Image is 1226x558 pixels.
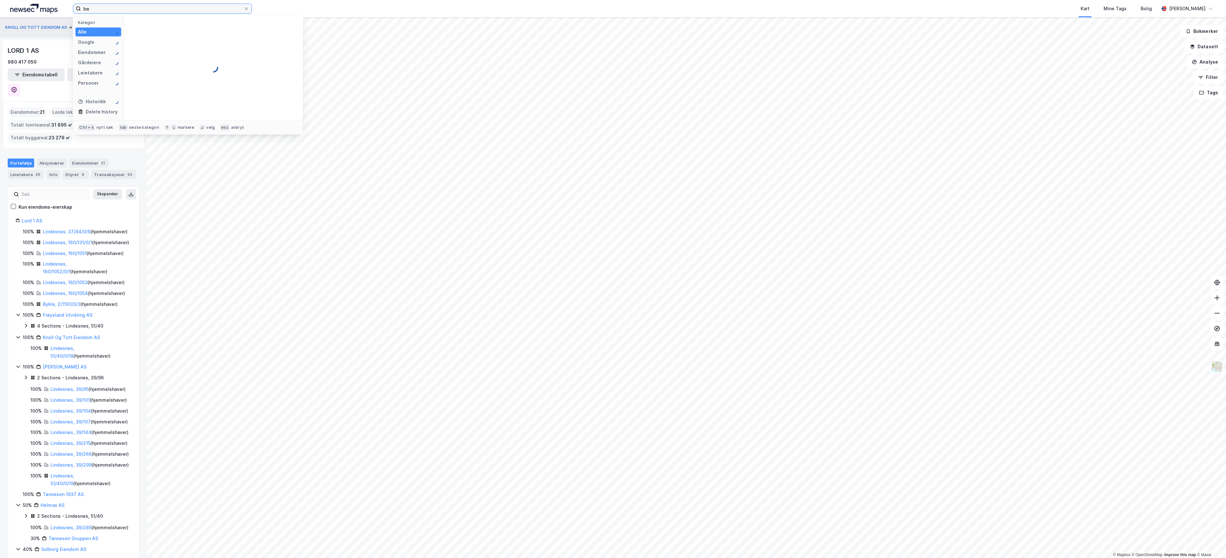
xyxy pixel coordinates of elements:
div: ( hjemmelshaver ) [43,300,118,308]
div: Kun eiendoms-eierskap [19,203,72,211]
a: Lindesnes, 39/144 [50,430,91,435]
div: ( hjemmelshaver ) [43,239,129,246]
div: 100% [30,450,42,458]
a: Improve this map [1164,553,1196,557]
div: ( hjemmelshaver ) [50,396,127,404]
div: Historikk [78,98,106,105]
span: 23 279 ㎡ [49,134,70,142]
div: Kategori [78,20,121,25]
div: 29 [34,171,42,178]
a: Lindesnes, 160/1052/0/1 [43,261,70,274]
img: spinner.a6d8c91a73a9ac5275cf975e30b51cfb.svg [113,29,119,35]
div: 100% [30,418,42,426]
div: 21 [100,160,106,166]
a: Tønnesen 1937 AS [43,492,84,497]
span: 31 895 ㎡ [51,121,72,129]
a: Lindesnes, 39/299 [50,462,92,468]
button: Filter [1193,71,1223,84]
a: Frøysland Utvikling AS [43,312,92,318]
img: spinner.a6d8c91a73a9ac5275cf975e30b51cfb.svg [208,63,219,73]
a: Lindesnes, 160/1053 [43,280,88,285]
div: 100% [23,260,34,268]
a: Solborg Eiendom AS [41,546,86,552]
a: Lindesnes, 160/131/0/1 [43,240,92,245]
input: Søk [19,190,89,199]
div: markere [178,125,194,130]
div: Eiendommer [69,159,109,167]
div: 100% [30,396,42,404]
div: ( hjemmelshaver ) [50,385,126,393]
div: ( hjemmelshaver ) [50,439,128,447]
div: 100% [30,385,42,393]
div: Portefølje [8,159,34,167]
a: Lindesnes, 39/266 [50,451,92,457]
div: ( hjemmelshaver ) [50,418,128,426]
div: 100% [23,363,34,371]
div: 100% [23,228,34,236]
div: Personer [78,79,99,87]
div: LORD 1 AS [8,45,40,56]
div: ( hjemmelshaver ) [50,472,131,487]
a: Helmax AS [41,502,65,508]
div: 100% [23,491,34,498]
img: spinner.a6d8c91a73a9ac5275cf975e30b51cfb.svg [113,81,119,86]
iframe: Chat Widget [1194,527,1226,558]
div: Totalt byggareal : [8,133,73,143]
div: 2 Sections - Lindesnes, 39/96 [37,374,104,382]
a: Lindesnes, 39/104 [50,408,91,414]
div: Transaksjoner [91,170,136,179]
div: Info [47,170,60,179]
button: KNOLL OG TOTT EIENDOM AS [5,24,68,31]
div: 100% [23,290,34,297]
img: spinner.a6d8c91a73a9ac5275cf975e30b51cfb.svg [113,60,119,65]
div: 92 [126,171,134,178]
div: 4 Sections - Lindesnes, 51/40 [37,322,103,330]
div: Eiendommer : [8,107,47,117]
div: 100% [23,300,34,308]
a: OpenStreetMap [1132,553,1163,557]
div: Mine Tags [1104,5,1127,12]
div: Leietakere [78,69,103,77]
a: Lindesnes, 160/1054 [43,291,88,296]
div: 100% [30,439,42,447]
div: avbryt [231,125,244,130]
div: Delete history [86,108,118,116]
div: Kontrollprogram for chat [1194,527,1226,558]
a: Knoll Og Tott Eiendom AS [43,335,100,340]
div: 50% [23,501,32,509]
div: 2 Sections - Lindesnes, 51/40 [37,512,103,520]
button: Analyse [1186,56,1223,68]
input: Søk på adresse, matrikkel, gårdeiere, leietakere eller personer [81,4,244,13]
div: tab [119,124,128,131]
a: Tønnesen Gruppen AS [49,536,98,541]
img: Z [1211,361,1223,373]
div: ( hjemmelshaver ) [43,290,125,297]
a: Lindesnes, 39/101 [50,397,90,403]
div: esc [220,124,230,131]
div: 100% [23,239,34,246]
div: 100% [30,524,42,531]
img: spinner.a6d8c91a73a9ac5275cf975e30b51cfb.svg [113,50,119,55]
div: Styret [63,170,89,179]
div: 100% [30,407,42,415]
div: Leietakere [8,170,44,179]
button: Tags [1194,86,1223,99]
div: Gårdeiere [78,59,101,66]
div: ( hjemmelshaver ) [43,279,125,286]
a: Bykle, 2/1193/0/3 [43,301,81,307]
div: Aksjonærer [37,159,67,167]
div: 6 [80,171,86,178]
div: Eiendommer [78,49,106,56]
a: Lindesnes, 160/1051 [43,251,87,256]
div: 100% [23,279,34,286]
div: Ctrl + k [78,124,95,131]
div: ( hjemmelshaver ) [43,260,131,275]
div: Leide lokasjoner : [50,107,95,117]
div: 100% [30,472,42,480]
div: ( hjemmelshaver ) [50,461,129,469]
div: neste kategori [129,125,159,130]
a: Lindesnes, 51/40/0/19 [50,473,74,486]
a: Lindesnes, 37/84/0/6 [43,229,90,234]
div: ( hjemmelshaver ) [50,429,128,436]
img: spinner.a6d8c91a73a9ac5275cf975e30b51cfb.svg [113,99,119,104]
